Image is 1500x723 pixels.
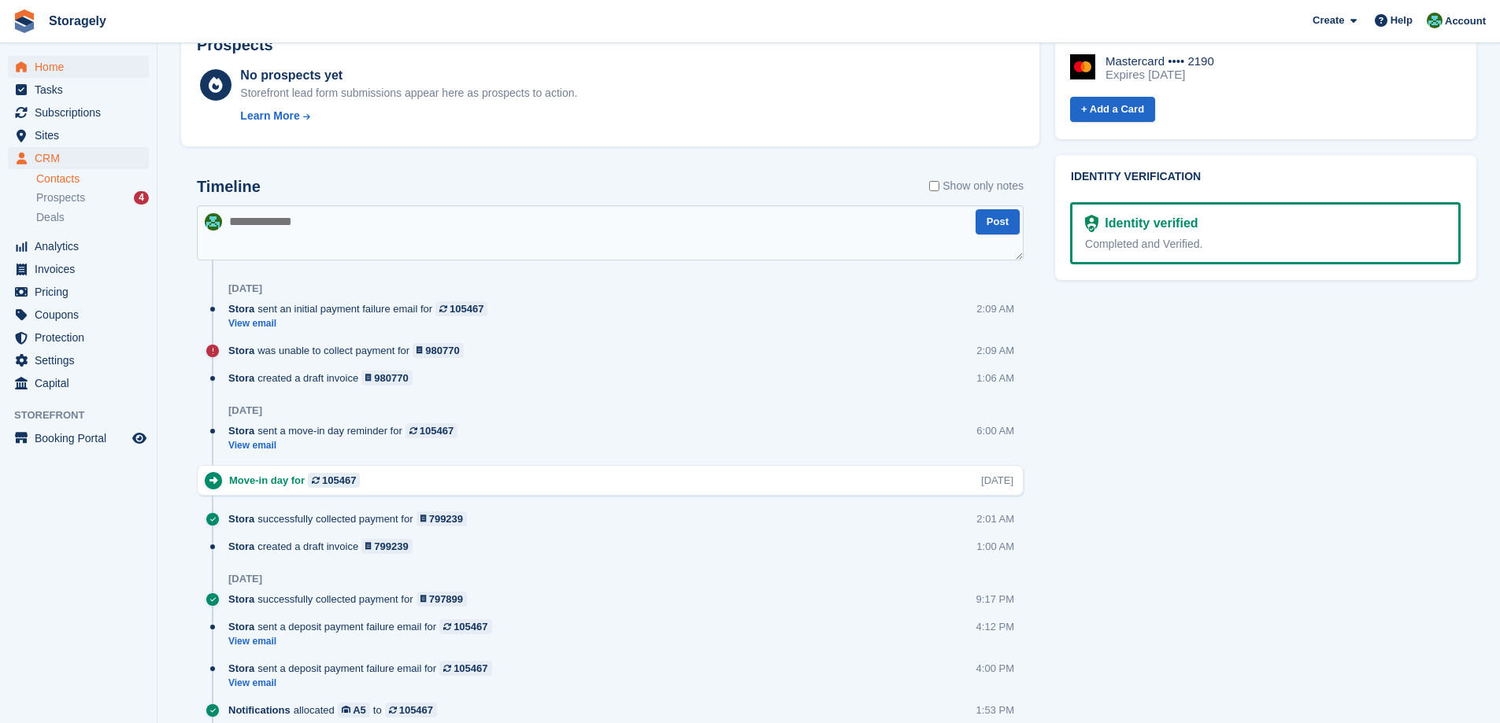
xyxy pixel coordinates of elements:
[228,635,500,648] a: View email
[8,304,149,326] a: menu
[228,439,465,452] a: View email
[429,592,463,607] div: 797899
[228,301,254,316] span: Stora
[929,178,1024,194] label: Show only notes
[8,258,149,280] a: menu
[976,511,1014,526] div: 2:01 AM
[197,178,261,196] h2: Timeline
[1427,13,1443,28] img: Notifications
[228,511,475,526] div: successfully collected payment for
[228,371,254,385] span: Stora
[976,539,1014,554] div: 1:00 AM
[976,619,1014,634] div: 4:12 PM
[374,371,408,385] div: 980770
[976,423,1014,438] div: 6:00 AM
[228,661,254,676] span: Stora
[228,703,291,717] span: Notifications
[35,56,129,78] span: Home
[976,209,1020,235] button: Post
[228,573,262,585] div: [DATE]
[228,677,500,690] a: View email
[228,661,500,676] div: sent a deposit payment failure email for
[1106,68,1214,82] div: Expires [DATE]
[228,423,465,438] div: sent a move-in day reminder for
[439,661,491,676] a: 105467
[417,592,468,607] a: 797899
[385,703,437,717] a: 105467
[439,619,491,634] a: 105467
[43,8,113,34] a: Storagely
[14,408,157,423] span: Storefront
[361,539,413,554] a: 799239
[35,427,129,449] span: Booking Portal
[228,343,472,358] div: was unable to collect payment for
[8,56,149,78] a: menu
[134,191,149,205] div: 4
[454,619,487,634] div: 105467
[976,703,1014,717] div: 1:53 PM
[35,372,129,394] span: Capital
[35,304,129,326] span: Coupons
[435,301,487,316] a: 105467
[8,235,149,257] a: menu
[228,343,254,358] span: Stora
[35,349,129,371] span: Settings
[8,124,149,146] a: menu
[36,190,149,206] a: Prospects 4
[374,539,408,554] div: 799239
[197,36,273,54] h2: Prospects
[425,343,459,358] div: 980770
[8,427,149,449] a: menu
[454,661,487,676] div: 105467
[228,371,420,385] div: created a draft invoice
[308,473,360,488] a: 105467
[1106,54,1214,68] div: Mastercard •••• 2190
[976,592,1014,607] div: 9:17 PM
[36,210,65,225] span: Deals
[228,423,254,438] span: Stora
[1070,54,1095,79] img: Mastercard Logo
[228,511,254,526] span: Stora
[228,539,254,554] span: Stora
[228,404,262,417] div: [DATE]
[976,371,1014,385] div: 1:06 AM
[413,343,464,358] a: 980770
[8,326,149,349] a: menu
[1445,13,1486,29] span: Account
[228,301,495,316] div: sent an initial payment failure email for
[1313,13,1344,28] span: Create
[35,281,129,303] span: Pricing
[8,349,149,371] a: menu
[1391,13,1413,28] span: Help
[8,281,149,303] a: menu
[322,473,356,488] div: 105467
[240,66,577,85] div: No prospects yet
[228,592,254,607] span: Stora
[229,473,368,488] div: Move-in day for
[450,301,483,316] div: 105467
[35,258,129,280] span: Invoices
[981,473,1013,488] div: [DATE]
[429,511,463,526] div: 799239
[8,372,149,394] a: menu
[8,79,149,101] a: menu
[361,371,413,385] a: 980770
[228,539,420,554] div: created a draft invoice
[1098,214,1198,233] div: Identity verified
[228,703,445,717] div: allocated to
[36,190,85,205] span: Prospects
[130,429,149,448] a: Preview store
[1071,171,1461,183] h2: Identity verification
[35,101,129,124] span: Subscriptions
[406,423,457,438] a: 105467
[976,661,1014,676] div: 4:00 PM
[228,592,475,607] div: successfully collected payment for
[338,703,370,717] a: A5
[976,301,1014,316] div: 2:09 AM
[1070,97,1155,123] a: + Add a Card
[8,147,149,169] a: menu
[1085,215,1098,232] img: Identity Verification Ready
[35,147,129,169] span: CRM
[1085,236,1446,253] div: Completed and Verified.
[240,108,299,124] div: Learn More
